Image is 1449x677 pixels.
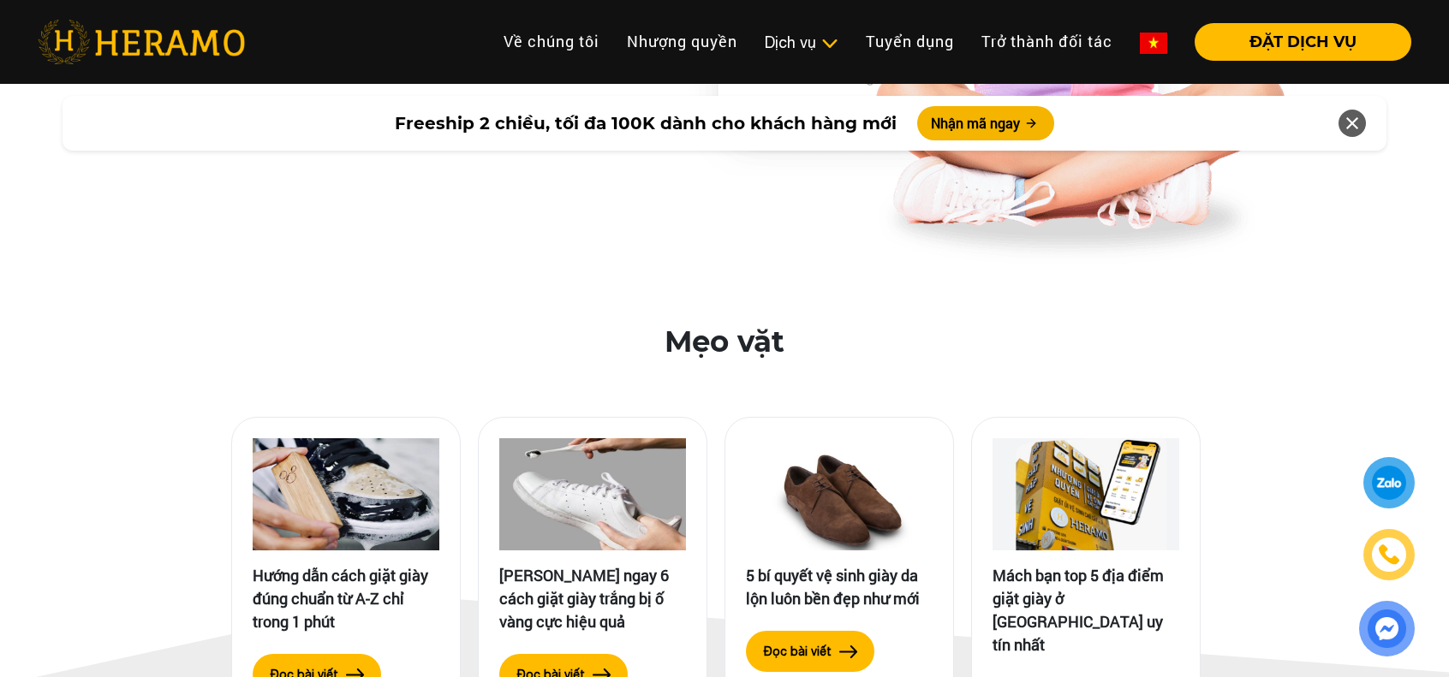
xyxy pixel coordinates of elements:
[765,31,838,54] div: Dịch vụ
[253,438,439,550] img: Hướng dẫn cách giặt giày đúng chuẩn từ A-Z chỉ trong 1 phút
[764,643,832,661] label: Đọc bài viết
[746,631,874,672] button: Đọc bài viết
[746,564,933,610] div: 5 bí quyết vệ sinh giày da lộn luôn bền đẹp như mới
[253,564,439,633] div: Hướng dẫn cách giặt giày đúng chuẩn từ A-Z chỉ trong 1 phút
[1181,34,1411,50] a: ĐẶT DỊCH VỤ
[852,23,968,60] a: Tuyển dụng
[746,438,933,550] img: 5 bí quyết vệ sinh giày da lộn luôn bền đẹp như mới
[839,645,858,657] img: arrow
[820,35,838,52] img: subToggleIcon
[968,23,1126,60] a: Trở thành đối tác
[499,564,686,633] div: [PERSON_NAME] ngay 6 cách giặt giày trắng bị ố vàng cực hiệu quả
[613,23,751,60] a: Nhượng quyền
[1195,23,1411,61] button: ĐẶT DỊCH VỤ
[499,438,686,550] img: Lưu ngay 6 cách giặt giày trắng bị ố vàng cực hiệu quả
[917,106,1054,140] button: Nhận mã ngay
[38,20,245,64] img: heramo-logo.png
[14,324,1435,359] h2: Mẹo vặt
[490,23,613,60] a: Về chúng tôi
[1377,543,1401,566] img: phone-icon
[1365,531,1414,579] a: phone-icon
[1140,33,1167,54] img: vn-flag.png
[993,564,1179,656] div: Mách bạn top 5 địa điểm giặt giày ở [GEOGRAPHIC_DATA] uy tín nhất
[993,438,1179,550] img: Mách bạn top 5 địa điểm giặt giày ở TPHCM uy tín nhất
[395,110,897,136] span: Freeship 2 chiều, tối đa 100K dành cho khách hàng mới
